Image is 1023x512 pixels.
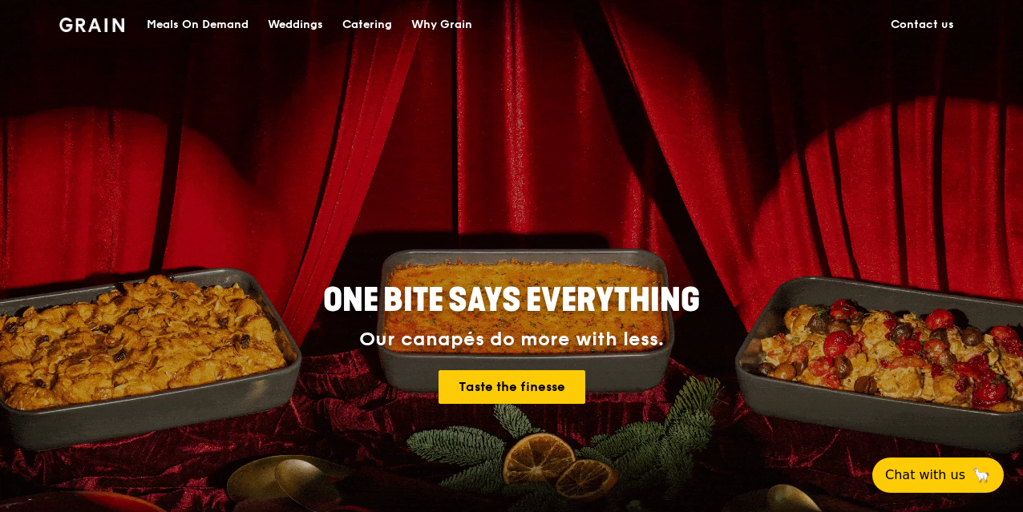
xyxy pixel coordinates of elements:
a: Contact us [881,1,964,49]
a: Catering [333,1,402,49]
div: Weddings [268,1,323,49]
span: Chat with us [885,466,965,485]
img: Grain [59,18,124,32]
div: Our canapés do more with less. [223,329,800,351]
div: Meals On Demand [147,1,249,49]
span: 🦙 [972,466,991,485]
span: ONE BITE SAYS EVERYTHING [323,281,700,320]
a: Why Grain [402,1,482,49]
a: Weddings [258,1,333,49]
button: Chat with us🦙 [872,458,1004,493]
div: Catering [342,1,392,49]
a: Taste the finesse [439,370,585,404]
div: Why Grain [411,1,472,49]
